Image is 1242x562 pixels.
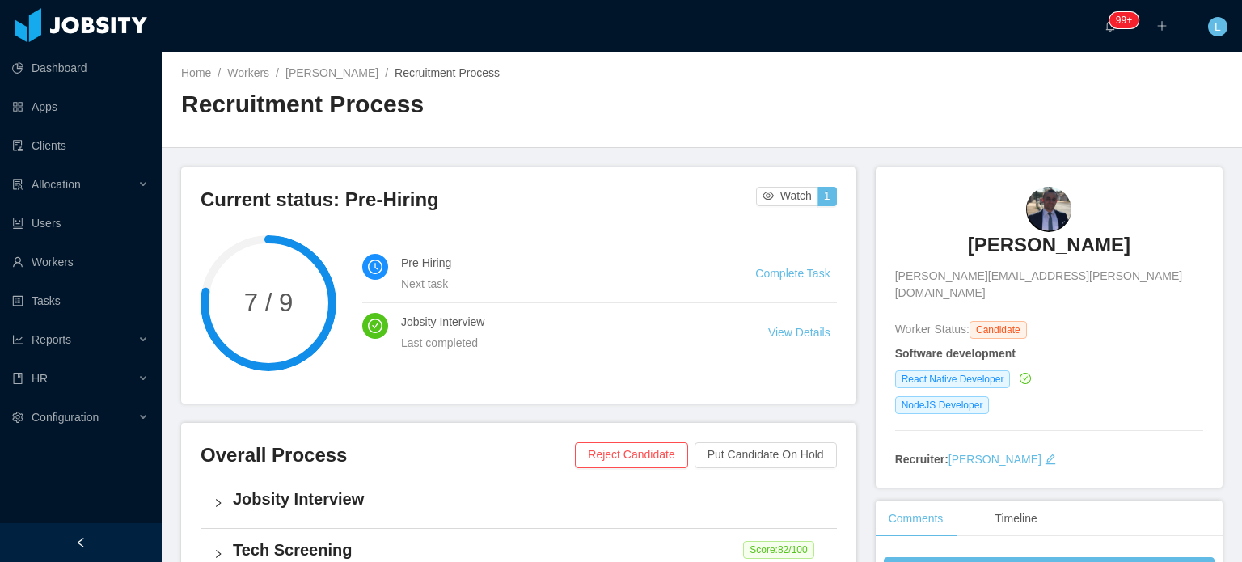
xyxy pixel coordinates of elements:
span: / [276,66,279,79]
button: Put Candidate On Hold [695,442,837,468]
a: [PERSON_NAME] [948,453,1041,466]
img: c6df03da-1f36-474b-a00a-db4abab99066_689ca211a3eee-90w.png [1026,187,1071,232]
i: icon: setting [12,412,23,423]
a: Complete Task [755,267,830,280]
i: icon: solution [12,179,23,190]
span: Configuration [32,411,99,424]
button: Reject Candidate [575,442,687,468]
a: icon: userWorkers [12,246,149,278]
a: icon: appstoreApps [12,91,149,123]
div: icon: rightJobsity Interview [201,478,837,528]
div: Timeline [982,501,1050,537]
a: icon: robotUsers [12,207,149,239]
h3: [PERSON_NAME] [968,232,1130,258]
span: Recruitment Process [395,66,500,79]
i: icon: check-circle [1020,373,1031,384]
sup: 1891 [1109,12,1138,28]
span: / [385,66,388,79]
span: HR [32,372,48,385]
span: 7 / 9 [201,290,336,315]
a: icon: auditClients [12,129,149,162]
h4: Jobsity Interview [401,313,729,331]
a: icon: pie-chartDashboard [12,52,149,84]
i: icon: bell [1105,20,1116,32]
i: icon: clock-circle [368,260,382,274]
span: Candidate [970,321,1027,339]
a: [PERSON_NAME] [968,232,1130,268]
strong: Recruiter: [895,453,948,466]
i: icon: line-chart [12,334,23,345]
i: icon: check-circle [368,319,382,333]
span: L [1215,17,1221,36]
h3: Current status: Pre-Hiring [201,187,756,213]
span: Reports [32,333,71,346]
span: NodeJS Developer [895,396,990,414]
a: Workers [227,66,269,79]
strong: Software development [895,347,1016,360]
h3: Overall Process [201,442,575,468]
div: Comments [876,501,957,537]
span: [PERSON_NAME][EMAIL_ADDRESS][PERSON_NAME][DOMAIN_NAME] [895,268,1203,302]
i: icon: plus [1156,20,1168,32]
button: icon: eyeWatch [756,187,818,206]
div: Last completed [401,334,729,352]
i: icon: right [213,498,223,508]
a: View Details [768,326,830,339]
h4: Tech Screening [233,539,824,561]
span: Score: 82 /100 [743,541,813,559]
i: icon: book [12,373,23,384]
span: Worker Status: [895,323,970,336]
a: icon: profileTasks [12,285,149,317]
i: icon: right [213,549,223,559]
h4: Jobsity Interview [233,488,824,510]
h4: Pre Hiring [401,254,716,272]
i: icon: edit [1045,454,1056,465]
span: Allocation [32,178,81,191]
a: Home [181,66,211,79]
h2: Recruitment Process [181,88,702,121]
span: React Native Developer [895,370,1011,388]
span: / [218,66,221,79]
a: [PERSON_NAME] [285,66,378,79]
button: 1 [817,187,837,206]
a: icon: check-circle [1016,372,1031,385]
div: Next task [401,275,716,293]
